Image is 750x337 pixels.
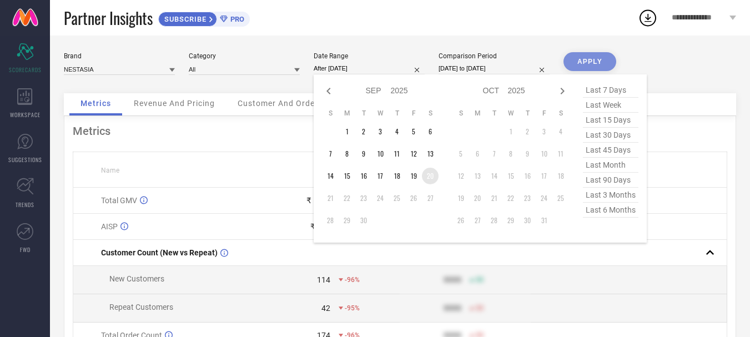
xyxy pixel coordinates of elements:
[405,190,422,207] td: Fri Sep 26 2025
[158,9,250,27] a: SUBSCRIBEPRO
[536,123,552,140] td: Fri Oct 03 2025
[189,52,300,60] div: Category
[345,276,360,284] span: -96%
[355,109,372,118] th: Tuesday
[355,212,372,229] td: Tue Sep 30 2025
[389,168,405,184] td: Thu Sep 18 2025
[444,275,461,284] div: 9999
[389,123,405,140] td: Thu Sep 04 2025
[519,212,536,229] td: Thu Oct 30 2025
[469,145,486,162] td: Mon Oct 06 2025
[536,168,552,184] td: Fri Oct 17 2025
[339,212,355,229] td: Mon Sep 29 2025
[8,155,42,164] span: SUGGESTIONS
[469,168,486,184] td: Mon Oct 13 2025
[134,99,215,108] span: Revenue And Pricing
[314,52,425,60] div: Date Range
[339,168,355,184] td: Mon Sep 15 2025
[519,145,536,162] td: Thu Oct 09 2025
[101,196,137,205] span: Total GMV
[439,63,550,74] input: Select comparison period
[422,123,439,140] td: Sat Sep 06 2025
[502,145,519,162] td: Wed Oct 08 2025
[452,145,469,162] td: Sun Oct 05 2025
[502,212,519,229] td: Wed Oct 29 2025
[583,113,638,128] span: last 15 days
[486,145,502,162] td: Tue Oct 07 2025
[452,168,469,184] td: Sun Oct 12 2025
[322,168,339,184] td: Sun Sep 14 2025
[238,99,323,108] span: Customer And Orders
[469,109,486,118] th: Monday
[476,276,484,284] span: 50
[372,145,389,162] td: Wed Sep 10 2025
[322,190,339,207] td: Sun Sep 21 2025
[389,109,405,118] th: Thursday
[452,212,469,229] td: Sun Oct 26 2025
[372,190,389,207] td: Wed Sep 24 2025
[322,84,335,98] div: Previous month
[583,158,638,173] span: last month
[339,109,355,118] th: Monday
[583,203,638,218] span: last 6 months
[355,123,372,140] td: Tue Sep 02 2025
[552,168,569,184] td: Sat Oct 18 2025
[552,145,569,162] td: Sat Oct 11 2025
[486,190,502,207] td: Tue Oct 21 2025
[355,145,372,162] td: Tue Sep 09 2025
[9,66,42,74] span: SCORECARDS
[339,123,355,140] td: Mon Sep 01 2025
[389,145,405,162] td: Thu Sep 11 2025
[322,109,339,118] th: Sunday
[552,123,569,140] td: Sat Oct 04 2025
[322,212,339,229] td: Sun Sep 28 2025
[322,145,339,162] td: Sun Sep 07 2025
[552,109,569,118] th: Saturday
[321,304,330,313] div: 42
[372,109,389,118] th: Wednesday
[101,167,119,174] span: Name
[536,109,552,118] th: Friday
[306,196,330,205] div: ₹ 1.5 L
[502,123,519,140] td: Wed Oct 01 2025
[20,245,31,254] span: FWD
[10,110,41,119] span: WORKSPACE
[372,168,389,184] td: Wed Sep 17 2025
[345,304,360,312] span: -95%
[502,190,519,207] td: Wed Oct 22 2025
[583,143,638,158] span: last 45 days
[556,84,569,98] div: Next month
[452,190,469,207] td: Sun Oct 19 2025
[583,173,638,188] span: last 90 days
[159,15,209,23] span: SUBSCRIBE
[583,128,638,143] span: last 30 days
[405,168,422,184] td: Fri Sep 19 2025
[422,168,439,184] td: Sat Sep 20 2025
[536,145,552,162] td: Fri Oct 10 2025
[228,15,244,23] span: PRO
[422,190,439,207] td: Sat Sep 27 2025
[317,275,330,284] div: 114
[422,109,439,118] th: Saturday
[583,83,638,98] span: last 7 days
[519,190,536,207] td: Thu Oct 23 2025
[583,98,638,113] span: last week
[80,99,111,108] span: Metrics
[314,63,425,74] input: Select date range
[519,109,536,118] th: Thursday
[583,188,638,203] span: last 3 months
[422,145,439,162] td: Sat Sep 13 2025
[355,190,372,207] td: Tue Sep 23 2025
[355,168,372,184] td: Tue Sep 16 2025
[536,212,552,229] td: Fri Oct 31 2025
[101,222,118,231] span: AISP
[310,222,330,231] div: ₹ 713
[405,123,422,140] td: Fri Sep 05 2025
[64,7,153,29] span: Partner Insights
[502,109,519,118] th: Wednesday
[519,168,536,184] td: Thu Oct 16 2025
[339,190,355,207] td: Mon Sep 22 2025
[519,123,536,140] td: Thu Oct 02 2025
[405,145,422,162] td: Fri Sep 12 2025
[444,304,461,313] div: 9999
